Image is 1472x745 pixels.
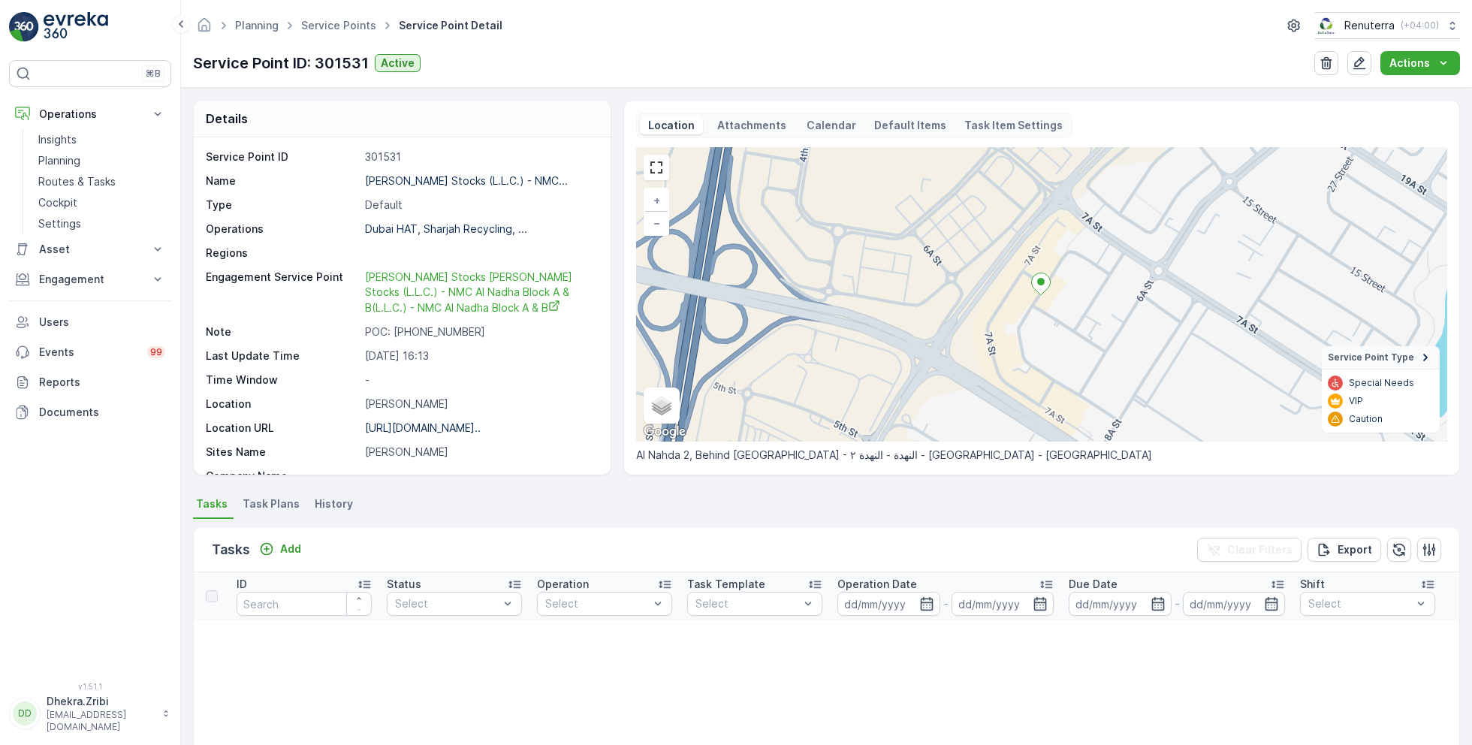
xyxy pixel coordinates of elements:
[537,577,589,592] p: Operation
[1183,592,1286,616] input: dd/mm/yyyy
[645,156,668,179] a: View Fullscreen
[196,496,228,511] span: Tasks
[636,448,1447,463] p: Al Nahda 2, Behind [GEOGRAPHIC_DATA] - النهدة - النهدة ٢ - [GEOGRAPHIC_DATA] - [GEOGRAPHIC_DATA]
[365,445,595,460] p: [PERSON_NAME]
[243,496,300,511] span: Task Plans
[1349,395,1363,407] p: VIP
[1322,346,1440,369] summary: Service Point Type
[38,132,77,147] p: Insights
[206,469,359,484] p: Company Name
[38,216,81,231] p: Settings
[206,173,359,189] p: Name
[715,118,789,133] p: Attachments
[1308,596,1412,611] p: Select
[38,153,80,168] p: Planning
[1175,595,1180,613] p: -
[39,405,165,420] p: Documents
[645,212,668,234] a: Zoom Out
[315,496,353,511] span: History
[206,445,359,460] p: Sites Name
[365,270,575,314] span: [PERSON_NAME] Stocks [PERSON_NAME] Stocks (L.L.C.) - NMC Al Nadha Block A & B(L.L.C.) - NMC Al Na...
[206,270,359,315] p: Engagement Service Point
[9,264,171,294] button: Engagement
[280,541,301,556] p: Add
[375,54,421,72] button: Active
[39,375,165,390] p: Reports
[365,397,595,412] p: [PERSON_NAME]
[365,222,527,235] p: Dubai HAT, Sharjah Recycling, ...
[32,213,171,234] a: Settings
[253,540,307,558] button: Add
[206,110,248,128] p: Details
[387,577,421,592] p: Status
[206,198,359,213] p: Type
[653,216,661,229] span: −
[212,539,250,560] p: Tasks
[206,246,359,261] p: Regions
[206,421,359,436] p: Location URL
[9,234,171,264] button: Asset
[32,150,171,171] a: Planning
[837,577,917,592] p: Operation Date
[193,52,369,74] p: Service Point ID: 301531
[39,242,141,257] p: Asset
[653,194,660,207] span: +
[44,12,108,42] img: logo_light-DOdMpM7g.png
[964,118,1063,133] p: Task Item Settings
[365,348,595,363] p: [DATE] 16:13
[38,174,116,189] p: Routes & Tasks
[952,592,1054,616] input: dd/mm/yyyy
[1315,12,1460,39] button: Renuterra(+04:00)
[1389,56,1430,71] p: Actions
[365,174,568,187] p: [PERSON_NAME] Stocks (L.L.C.) - NMC...
[395,596,499,611] p: Select
[396,18,505,33] span: Service Point Detail
[32,171,171,192] a: Routes & Tasks
[206,324,359,339] p: Note
[13,701,37,725] div: DD
[646,118,697,133] p: Location
[365,198,595,213] p: Default
[9,99,171,129] button: Operations
[365,421,481,434] p: [URL][DOMAIN_NAME]..
[237,577,247,592] p: ID
[365,149,595,164] p: 301531
[365,372,595,388] p: -
[39,107,141,122] p: Operations
[1344,18,1395,33] p: Renuterra
[206,348,359,363] p: Last Update Time
[38,195,77,210] p: Cockpit
[206,372,359,388] p: Time Window
[365,469,595,484] p: -
[640,422,689,442] a: Open this area in Google Maps (opens a new window)
[1197,538,1302,562] button: Clear Filters
[237,592,372,616] input: Search
[1069,577,1118,592] p: Due Date
[640,422,689,442] img: Google
[645,189,668,212] a: Zoom In
[39,272,141,287] p: Engagement
[645,389,678,422] a: Layers
[1380,51,1460,75] button: Actions
[196,23,213,35] a: Homepage
[9,367,171,397] a: Reports
[1338,542,1372,557] p: Export
[695,596,799,611] p: Select
[1328,351,1414,363] span: Service Point Type
[365,270,595,315] a: Al Tayer Stocks Al Tayer Stocks (L.L.C.) - NMC Al Nadha Block A & B(L.L.C.) - NMC Al Nadha Block ...
[146,68,161,80] p: ⌘B
[1349,377,1414,389] p: Special Needs
[206,149,359,164] p: Service Point ID
[837,592,940,616] input: dd/mm/yyyy
[545,596,649,611] p: Select
[1401,20,1439,32] p: ( +04:00 )
[9,337,171,367] a: Events99
[1069,592,1172,616] input: dd/mm/yyyy
[39,315,165,330] p: Users
[1315,17,1338,34] img: Screenshot_2024-07-26_at_13.33.01.png
[1349,413,1383,425] p: Caution
[206,397,359,412] p: Location
[32,129,171,150] a: Insights
[874,118,946,133] p: Default Items
[9,682,171,691] span: v 1.51.1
